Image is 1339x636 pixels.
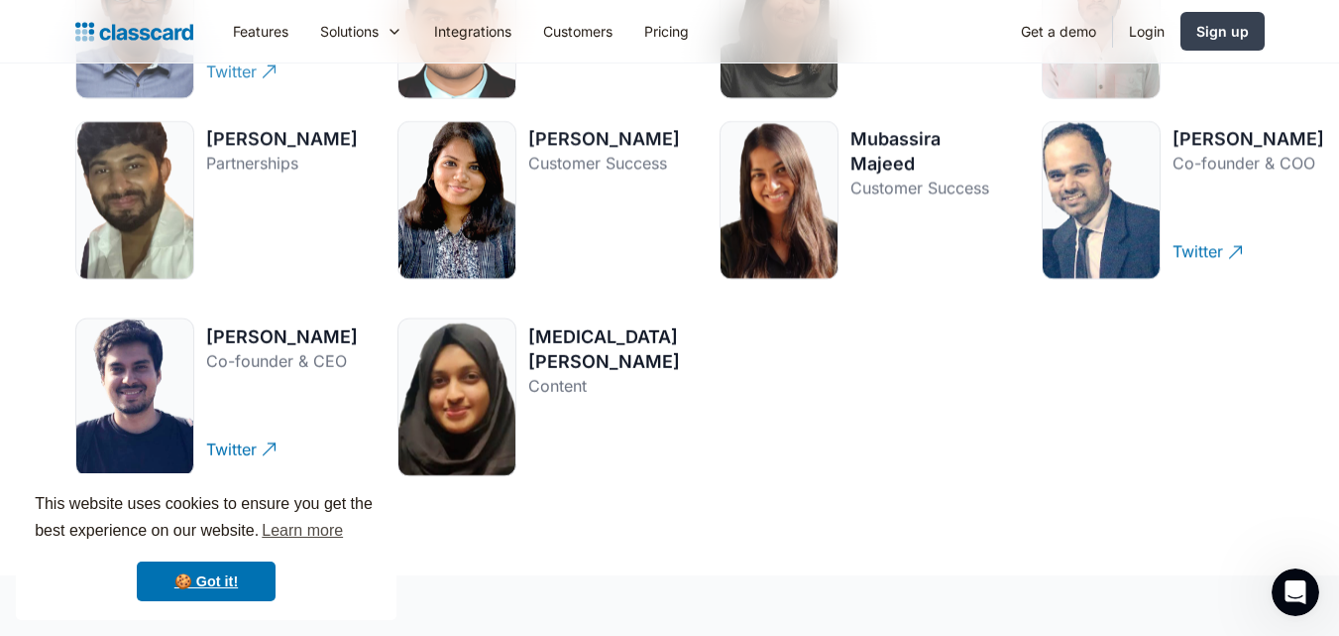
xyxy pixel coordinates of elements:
[206,152,358,176] div: Partnerships
[528,323,680,373] div: [MEDICAL_DATA][PERSON_NAME]
[527,9,628,54] a: Customers
[1172,225,1324,280] a: Twitter
[1172,225,1223,264] div: Twitter
[206,422,257,460] div: Twitter
[206,349,358,373] div: Co-founder & CEO
[16,473,396,620] div: cookieconsent
[850,177,1002,200] div: Customer Success
[528,374,680,398] div: Content
[1196,21,1249,42] div: Sign up
[304,9,418,54] div: Solutions
[206,45,257,83] div: Twitter
[259,516,346,546] a: learn more about cookies
[628,9,705,54] a: Pricing
[35,492,378,546] span: This website uses cookies to ensure you get the best experience on our website.
[1180,12,1265,51] a: Sign up
[75,18,193,46] a: home
[1172,152,1324,176] div: Co-founder & COO
[137,562,276,601] a: dismiss cookie message
[206,422,358,476] a: Twitter
[1272,569,1319,616] iframe: Intercom live chat
[206,323,358,348] div: [PERSON_NAME]
[206,127,358,152] div: [PERSON_NAME]
[850,127,1002,177] div: Mubassira Majeed
[1005,9,1112,54] a: Get a demo
[418,9,527,54] a: Integrations
[206,45,358,99] a: Twitter
[1172,127,1324,152] div: [PERSON_NAME]
[1113,9,1180,54] a: Login
[217,9,304,54] a: Features
[528,127,680,152] div: [PERSON_NAME]
[528,152,680,176] div: Customer Success
[320,21,379,42] div: Solutions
